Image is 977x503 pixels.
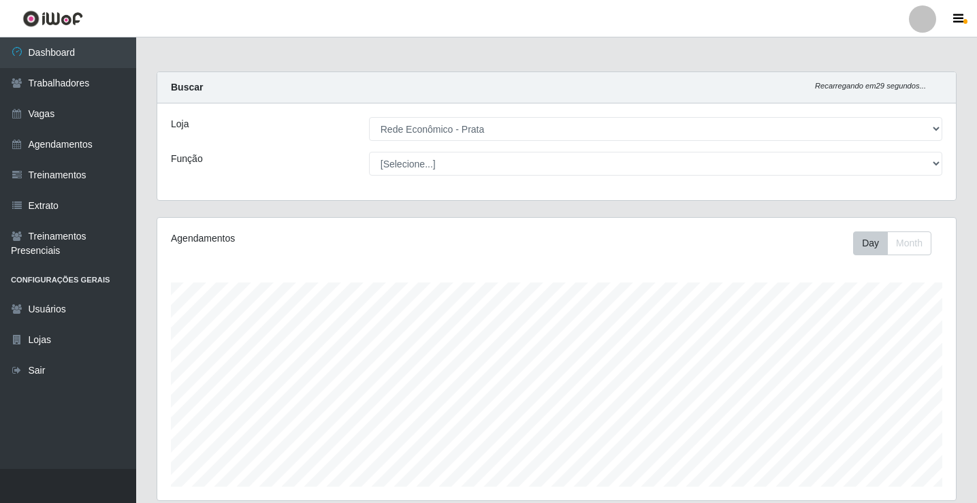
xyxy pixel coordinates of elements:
[853,231,931,255] div: First group
[815,82,926,90] i: Recarregando em 29 segundos...
[171,117,189,131] label: Loja
[853,231,888,255] button: Day
[171,231,481,246] div: Agendamentos
[22,10,83,27] img: CoreUI Logo
[853,231,942,255] div: Toolbar with button groups
[887,231,931,255] button: Month
[171,82,203,93] strong: Buscar
[171,152,203,166] label: Função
